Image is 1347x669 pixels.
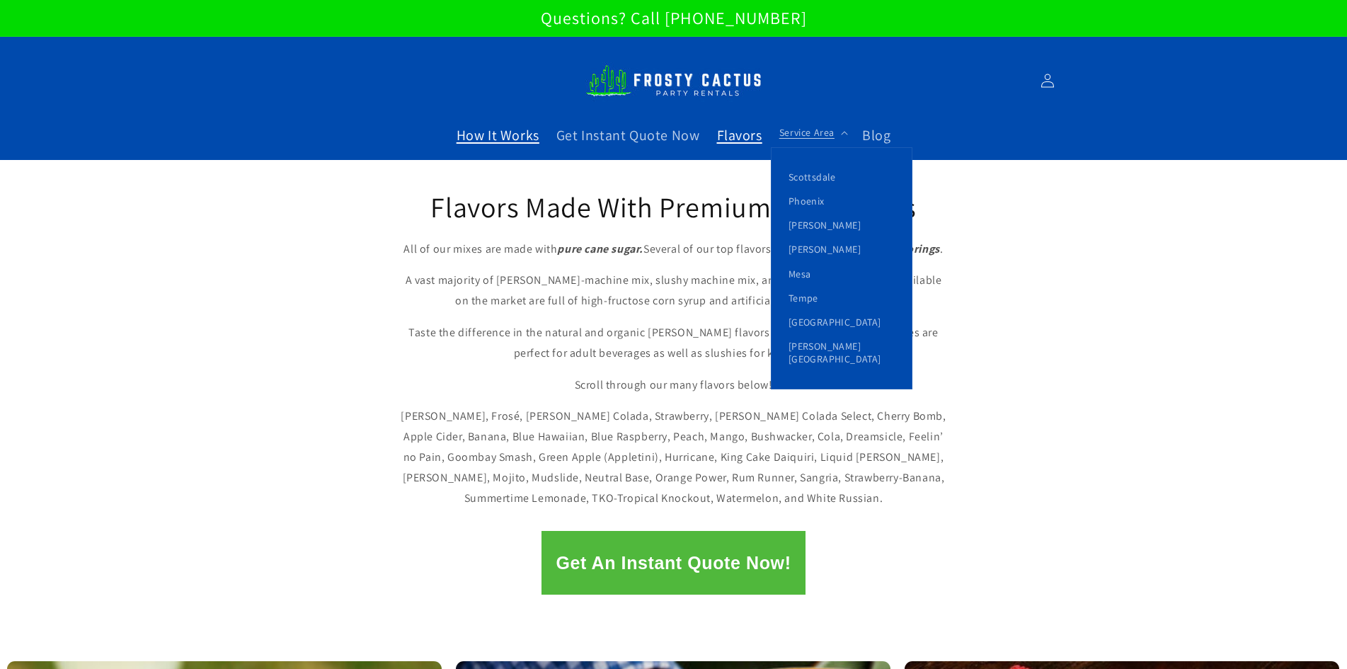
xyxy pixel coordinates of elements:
span: Service Area [779,126,835,139]
a: Phoenix [772,189,912,213]
p: A vast majority of [PERSON_NAME]-machine mix, slushy machine mix, and daiquiri-machine mix availa... [398,270,950,311]
span: Flavors [717,126,762,144]
a: Get Instant Quote Now [548,118,709,153]
img: Frosty Cactus Margarita machine rentals Slushy machine rentals dirt soda dirty slushies [585,57,762,105]
p: Taste the difference in the natural and organic [PERSON_NAME] flavors. All of our frozen drink mi... [398,323,950,364]
a: [PERSON_NAME] [772,213,912,237]
strong: pure cane sugar. [557,241,643,256]
span: How It Works [457,126,539,144]
h2: Flavors Made With Premium Ingredients [398,188,950,225]
p: Scroll through our many flavors below! [398,375,950,396]
a: Scottsdale [772,165,912,189]
a: How It Works [448,118,548,153]
a: [GEOGRAPHIC_DATA] [772,310,912,334]
span: Blog [862,126,890,144]
a: [PERSON_NAME][GEOGRAPHIC_DATA] [772,334,912,371]
p: [PERSON_NAME], Frosé, [PERSON_NAME] Colada, Strawberry, [PERSON_NAME] Colada Select, Cherry Bomb,... [398,406,950,508]
a: Flavors [709,118,771,153]
summary: Service Area [771,118,854,147]
p: All of our mixes are made with Several of our top flavors are made with . [398,239,950,260]
button: Get An Instant Quote Now! [541,531,805,595]
a: Mesa [772,262,912,286]
span: Get Instant Quote Now [556,126,700,144]
a: Blog [854,118,899,153]
a: Tempe [772,286,912,310]
a: [PERSON_NAME] [772,237,912,261]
